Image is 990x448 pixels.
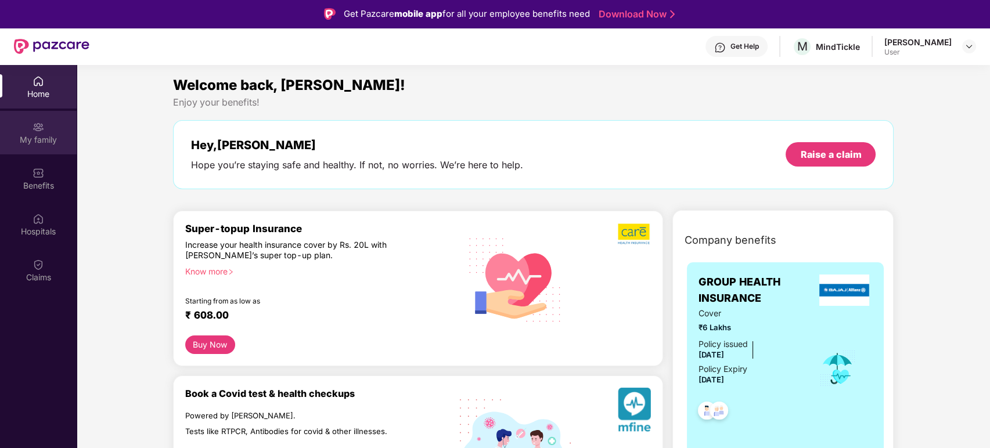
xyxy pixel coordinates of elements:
[699,321,802,334] span: ₹6 Lakhs
[705,398,733,427] img: svg+xml;base64,PHN2ZyB4bWxucz0iaHR0cDovL3d3dy53My5vcmcvMjAwMC9zdmciIHdpZHRoPSI0OC45NDMiIGhlaWdodD...
[185,388,457,399] div: Book a Covid test & health checkups
[800,148,861,161] div: Raise a claim
[618,388,651,436] img: svg+xml;base64,PHN2ZyB4bWxucz0iaHR0cDovL3d3dy53My5vcmcvMjAwMC9zdmciIHhtbG5zOnhsaW5rPSJodHRwOi8vd3...
[964,42,974,51] img: svg+xml;base64,PHN2ZyBpZD0iRHJvcGRvd24tMzJ4MzIiIHhtbG5zPSJodHRwOi8vd3d3LnczLm9yZy8yMDAwL3N2ZyIgd2...
[228,269,234,275] span: right
[173,77,405,93] span: Welcome back, [PERSON_NAME]!
[191,138,523,152] div: Hey, [PERSON_NAME]
[819,274,869,306] img: insurerLogo
[699,307,802,320] span: Cover
[33,75,44,87] img: svg+xml;base64,PHN2ZyBpZD0iSG9tZSIgeG1sbnM9Imh0dHA6Ly93d3cudzMub3JnLzIwMDAvc3ZnIiB3aWR0aD0iMjAiIG...
[699,338,748,351] div: Policy issued
[460,223,571,335] img: svg+xml;base64,PHN2ZyB4bWxucz0iaHR0cDovL3d3dy53My5vcmcvMjAwMC9zdmciIHhtbG5zOnhsaW5rPSJodHRwOi8vd3...
[344,7,590,21] div: Get Pazcare for all your employee benefits need
[730,42,759,51] div: Get Help
[185,335,236,354] button: Buy Now
[173,96,894,109] div: Enjoy your benefits!
[33,121,44,133] img: svg+xml;base64,PHN2ZyB3aWR0aD0iMjAiIGhlaWdodD0iMjAiIHZpZXdCb3g9IjAgMCAyMCAyMCIgZmlsbD0ibm9uZSIgeG...
[816,41,860,52] div: MindTickle
[191,159,523,171] div: Hope you’re staying safe and healthy. If not, no worries. We’re here to help.
[699,375,724,384] span: [DATE]
[33,167,44,179] img: svg+xml;base64,PHN2ZyBpZD0iQmVuZWZpdHMiIHhtbG5zPSJodHRwOi8vd3d3LnczLm9yZy8yMDAwL3N2ZyIgd2lkdGg9Ij...
[699,350,724,359] span: [DATE]
[394,8,442,19] strong: mobile app
[324,8,336,20] img: Logo
[185,427,407,436] div: Tests like RTPCR, Antibodies for covid & other illnesses.
[33,213,44,225] img: svg+xml;base64,PHN2ZyBpZD0iSG9zcGl0YWxzIiB4bWxucz0iaHR0cDovL3d3dy53My5vcmcvMjAwMC9zdmciIHdpZHRoPS...
[618,223,651,245] img: b5dec4f62d2307b9de63beb79f102df3.png
[797,39,808,53] span: M
[14,39,89,54] img: New Pazcare Logo
[185,411,407,421] div: Powered by [PERSON_NAME].
[33,259,44,270] img: svg+xml;base64,PHN2ZyBpZD0iQ2xhaW0iIHhtbG5zPSJodHRwOi8vd3d3LnczLm9yZy8yMDAwL3N2ZyIgd2lkdGg9IjIwIi...
[884,37,952,48] div: [PERSON_NAME]
[699,363,747,375] div: Policy Expiry
[185,240,407,261] div: Increase your health insurance cover by Rs. 20L with [PERSON_NAME]’s super top-up plan.
[884,48,952,57] div: User
[599,8,671,20] a: Download Now
[693,398,721,427] img: svg+xml;base64,PHN2ZyB4bWxucz0iaHR0cDovL3d3dy53My5vcmcvMjAwMC9zdmciIHdpZHRoPSI0OC45NDMiIGhlaWdodD...
[819,349,856,388] img: icon
[185,223,457,234] div: Super-topup Insurance
[185,266,450,274] div: Know more
[714,42,726,53] img: svg+xml;base64,PHN2ZyBpZD0iSGVscC0zMngzMiIgeG1sbnM9Imh0dHA6Ly93d3cudzMub3JnLzIwMDAvc3ZnIiB3aWR0aD...
[670,8,675,20] img: Stroke
[185,297,408,305] div: Starting from as low as
[185,309,445,323] div: ₹ 608.00
[685,232,776,248] span: Company benefits
[699,274,816,307] span: GROUP HEALTH INSURANCE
